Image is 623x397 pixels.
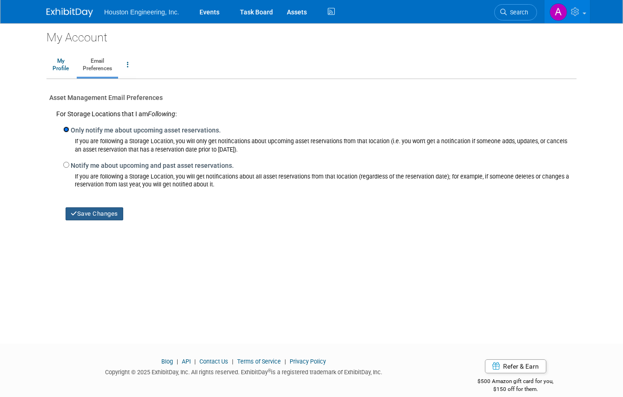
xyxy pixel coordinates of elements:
a: API [182,358,191,365]
div: If you are following a Storage Location, you will get notifications about all asset reservations ... [63,172,574,189]
span: | [174,358,180,365]
div: For Storage Locations that I am : [56,109,574,119]
div: $500 Amazon gift card for you, [455,371,577,393]
div: Copyright © 2025 ExhibitDay, Inc. All rights reserved. ExhibitDay is a registered trademark of Ex... [46,366,441,377]
button: Save Changes [66,207,123,220]
div: Asset Management Email Preferences [49,91,574,102]
div: $150 off for them. [455,385,577,393]
span: | [192,358,198,365]
img: Alex Schmidt [550,3,567,21]
a: EmailPreferences [77,53,118,77]
span: | [282,358,288,365]
div: My Account [46,23,577,46]
label: Notify me about upcoming and past asset reservations. [71,161,234,170]
a: Contact Us [199,358,228,365]
sup: ® [268,368,271,373]
img: ExhibitDay [46,8,93,17]
span: Houston Engineering, Inc. [104,8,179,16]
span: | [230,358,236,365]
a: Terms of Service [237,358,281,365]
span: Following [148,110,175,118]
a: MyProfile [46,53,75,77]
a: Blog [161,358,173,365]
a: Refer & Earn [485,359,546,373]
span: Search [507,9,528,16]
a: Privacy Policy [290,358,326,365]
div: If you are following a Storage Location, you will only get notifications about upcoming asset res... [63,137,574,160]
a: Search [494,4,537,20]
label: Only notify me about upcoming asset reservations. [71,126,221,135]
